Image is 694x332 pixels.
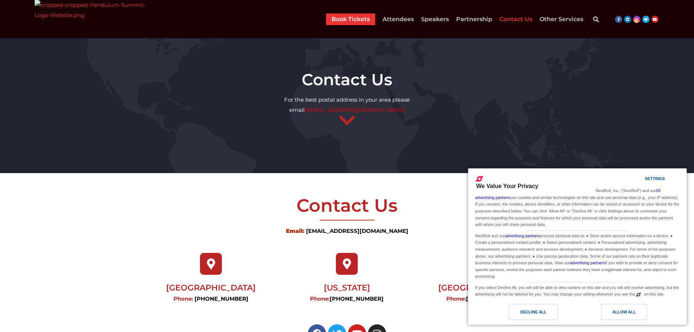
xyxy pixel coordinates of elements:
[383,13,414,25] a: Attendees
[570,261,605,265] a: advertising partners
[421,13,449,25] a: Speakers
[473,304,577,324] a: Decline All
[499,13,532,25] a: Contact Us
[4,71,690,87] h1: Contact Us
[283,294,411,304] p: Phone:
[589,12,603,27] div: Search
[474,231,681,281] div: NextRoll and our process personal data to: ● Store and/or access information on a device; ● Creat...
[520,308,546,316] div: Decline All
[466,295,520,302] a: [PHONE_NUMBER]
[632,173,650,186] a: Settings
[645,175,665,183] div: Settings
[286,227,305,234] span: Email:
[612,308,636,316] div: Allow All
[330,295,384,302] a: [PHONE_NUMBER]
[456,13,492,25] a: Partnership
[332,13,370,25] a: Book Tickets
[147,294,275,304] p: Phone:
[23,196,671,214] h2: Contact Us
[505,234,540,238] a: advertising partners
[577,304,682,324] a: Allow All
[476,183,538,189] span: We Value Your Privacy
[474,187,681,229] div: NextRoll, Inc. ("NextRoll") and our use cookies and similar technologies on this site and use per...
[195,295,248,302] a: [PHONE_NUMBER]
[4,95,690,115] p: For the best postal address in your area please email
[306,227,408,234] a: [EMAIL_ADDRESS][DOMAIN_NAME]
[419,284,547,292] h5: [GEOGRAPHIC_DATA]
[419,294,547,304] p: Phone:
[326,13,583,25] nav: Menu
[474,282,681,298] div: If you select Decline All, you will still be able to view content on this site and you will still...
[147,284,275,292] h5: [GEOGRAPHIC_DATA]
[540,13,583,25] a: Other Services
[283,284,411,292] h5: [US_STATE]
[475,188,660,200] a: 20 advertising partners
